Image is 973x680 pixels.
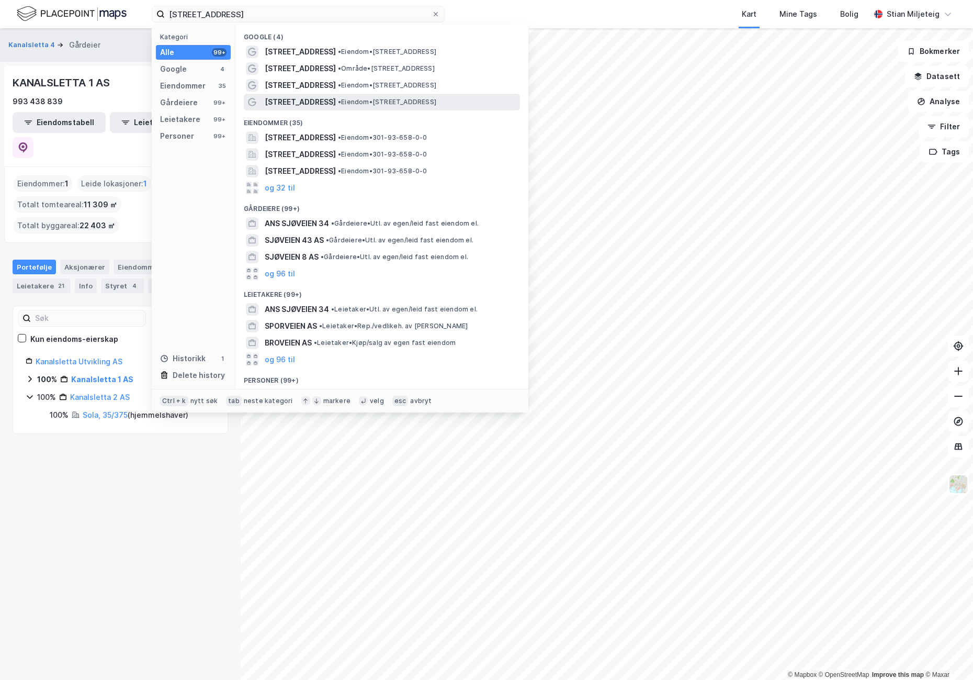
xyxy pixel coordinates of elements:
div: Delete history [173,369,225,382]
div: 4 [218,65,227,73]
span: ANS SJØVEIEN 34 [265,303,329,316]
div: 35 [218,82,227,90]
a: Kanalsletta Utvikling AS [36,357,122,366]
div: Leide lokasjoner : [77,175,151,192]
span: • [338,64,341,72]
div: Stian Miljeteig [887,8,940,20]
div: tab [226,396,242,406]
div: 1 [218,354,227,363]
span: 22 403 ㎡ [80,219,115,232]
div: Totalt byggareal : [13,217,119,234]
span: Eiendom • [STREET_ADDRESS] [338,81,436,90]
div: 99+ [212,132,227,140]
span: • [331,219,334,227]
div: Google [160,63,187,75]
div: 99+ [212,48,227,57]
span: • [338,48,341,55]
div: Info [75,278,97,293]
div: 99+ [212,115,227,124]
div: 100% [37,391,56,404]
div: Personer [160,130,194,142]
div: 100% [37,373,57,386]
button: Datasett [905,66,969,87]
div: Ctrl + k [160,396,188,406]
div: Gårdeiere [160,96,198,109]
div: Styret [101,278,144,293]
button: Bokmerker [898,41,969,62]
button: Kanalsletta 4 [8,40,57,50]
button: og 32 til [265,182,295,194]
div: Transaksjoner [148,278,220,293]
div: Kart [742,8,756,20]
span: BROVEIEN AS [265,337,312,349]
span: Leietaker • Utl. av egen/leid fast eiendom el. [331,305,478,314]
span: Eiendom • 301-93-658-0-0 [338,150,427,159]
div: Gårdeier [69,39,100,51]
button: og 96 til [265,267,295,280]
a: Kanalsletta 1 AS [71,375,133,384]
img: Z [948,474,968,494]
button: Leietakertabell [110,112,203,133]
span: 1 [143,177,147,190]
span: Gårdeiere • Utl. av egen/leid fast eiendom el. [321,253,468,261]
iframe: Chat Widget [921,630,973,680]
span: SJØVEIEN 43 AS [265,234,324,247]
span: Gårdeiere • Utl. av egen/leid fast eiendom el. [331,219,479,228]
span: SJØVEIEN 8 AS [265,251,319,263]
span: [STREET_ADDRESS] [265,62,336,75]
span: • [319,322,322,330]
div: Eiendommer [114,260,178,274]
div: Alle [160,46,174,59]
div: Leietakere [13,278,71,293]
div: nytt søk [190,397,218,405]
span: • [338,150,341,158]
div: Leietakere [160,113,200,126]
a: OpenStreetMap [819,671,869,678]
a: Mapbox [788,671,817,678]
div: Gårdeiere (99+) [235,196,528,215]
div: Eiendommer (35) [235,110,528,129]
div: Eiendommer [160,80,206,92]
div: Kun eiendoms-eierskap [30,333,118,345]
span: Leietaker • Rep./vedlikeh. av [PERSON_NAME] [319,322,468,330]
button: Analyse [908,91,969,112]
button: Filter [919,116,969,137]
span: • [338,98,341,106]
button: Eiendomstabell [13,112,106,133]
div: velg [370,397,384,405]
button: Tags [920,141,969,162]
a: Sola, 35/375 [83,410,128,419]
div: 21 [56,281,66,291]
div: Eiendommer : [13,175,73,192]
span: [STREET_ADDRESS] [265,46,336,58]
span: [STREET_ADDRESS] [265,165,336,177]
div: 99+ [212,98,227,107]
div: Portefølje [13,260,56,274]
div: ( hjemmelshaver ) [83,409,188,421]
span: Eiendom • [STREET_ADDRESS] [338,48,436,56]
span: Eiendom • [STREET_ADDRESS] [338,98,436,106]
div: Totalt tomteareal : [13,196,121,213]
div: Personer (99+) [235,368,528,387]
span: • [321,253,324,261]
div: Leietakere (99+) [235,282,528,301]
input: Søk [31,310,145,326]
div: markere [323,397,350,405]
div: avbryt [410,397,432,405]
span: • [314,339,317,347]
span: • [338,133,341,141]
span: [STREET_ADDRESS] [265,79,336,92]
span: 1 [65,177,69,190]
span: [STREET_ADDRESS] [265,96,336,108]
div: Mine Tags [779,8,817,20]
a: Kanalsletta 2 AS [70,393,130,402]
span: • [326,236,329,244]
div: 993 438 839 [13,95,63,108]
div: Bolig [840,8,858,20]
div: esc [392,396,409,406]
a: Improve this map [872,671,924,678]
div: neste kategori [244,397,293,405]
div: KANALSLETTA 1 AS [13,74,112,91]
div: Aksjonærer [60,260,109,274]
input: Søk på adresse, matrikkel, gårdeiere, leietakere eller personer [165,6,432,22]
